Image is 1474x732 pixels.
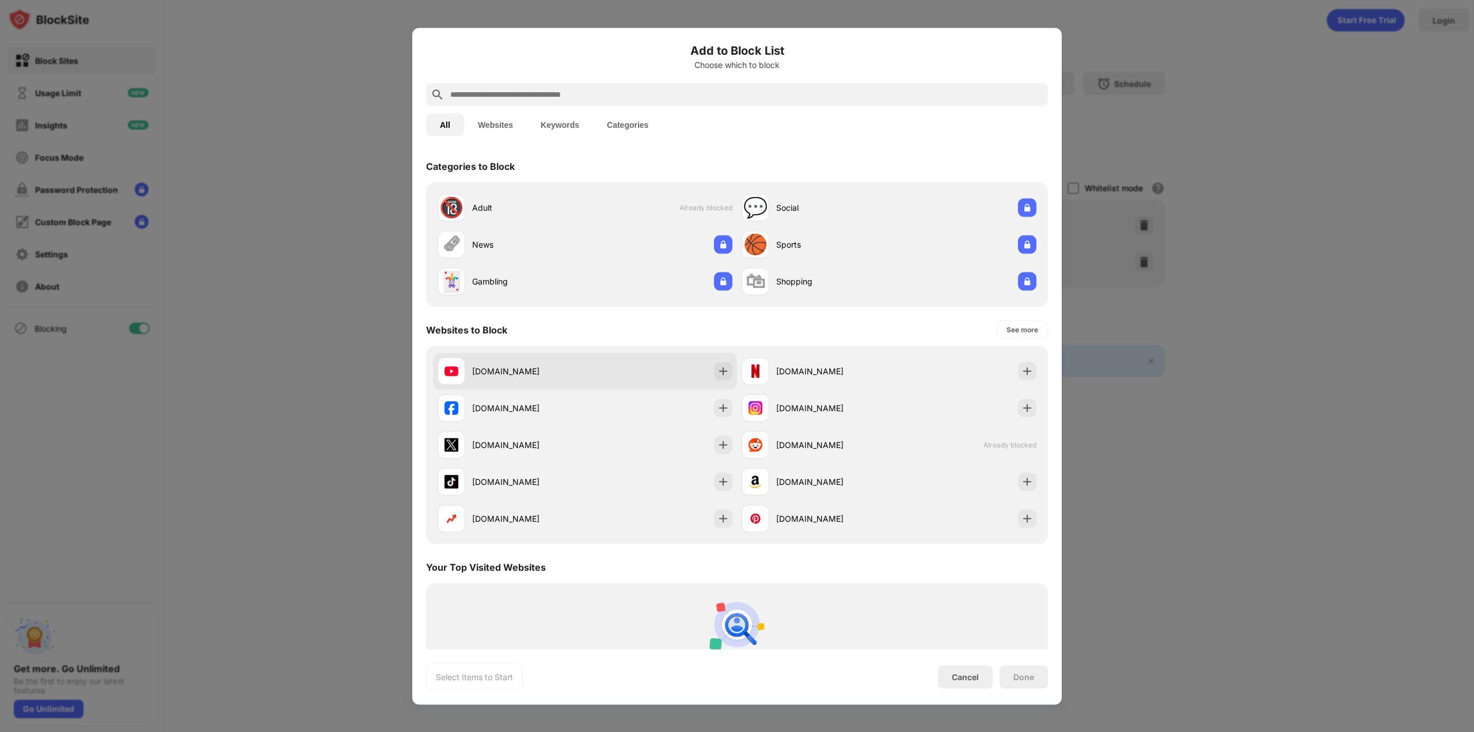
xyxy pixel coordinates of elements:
[445,401,458,415] img: favicons
[749,364,762,378] img: favicons
[436,671,513,682] div: Select Items to Start
[445,511,458,525] img: favicons
[472,275,585,287] div: Gambling
[743,196,768,219] div: 💬
[709,597,765,652] img: personal-suggestions.svg
[1013,672,1034,681] div: Done
[426,324,507,335] div: Websites to Block
[431,88,445,101] img: search.svg
[749,438,762,452] img: favicons
[776,365,889,377] div: [DOMAIN_NAME]
[472,365,585,377] div: [DOMAIN_NAME]
[527,113,593,136] button: Keywords
[679,203,732,212] span: Already blocked
[426,160,515,172] div: Categories to Block
[1006,324,1038,335] div: See more
[776,238,889,251] div: Sports
[776,202,889,214] div: Social
[439,196,464,219] div: 🔞
[445,438,458,452] img: favicons
[445,364,458,378] img: favicons
[776,476,889,488] div: [DOMAIN_NAME]
[472,513,585,525] div: [DOMAIN_NAME]
[472,439,585,451] div: [DOMAIN_NAME]
[472,402,585,414] div: [DOMAIN_NAME]
[952,672,979,682] div: Cancel
[743,233,768,256] div: 🏀
[749,511,762,525] img: favicons
[749,401,762,415] img: favicons
[983,441,1036,449] span: Already blocked
[426,60,1048,69] div: Choose which to block
[472,202,585,214] div: Adult
[442,233,461,256] div: 🗞
[776,275,889,287] div: Shopping
[426,561,546,572] div: Your Top Visited Websites
[426,113,464,136] button: All
[426,41,1048,59] h6: Add to Block List
[776,513,889,525] div: [DOMAIN_NAME]
[472,238,585,251] div: News
[472,476,585,488] div: [DOMAIN_NAME]
[593,113,662,136] button: Categories
[776,439,889,451] div: [DOMAIN_NAME]
[776,402,889,414] div: [DOMAIN_NAME]
[746,270,765,293] div: 🛍
[464,113,527,136] button: Websites
[445,475,458,488] img: favicons
[439,270,464,293] div: 🃏
[749,475,762,488] img: favicons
